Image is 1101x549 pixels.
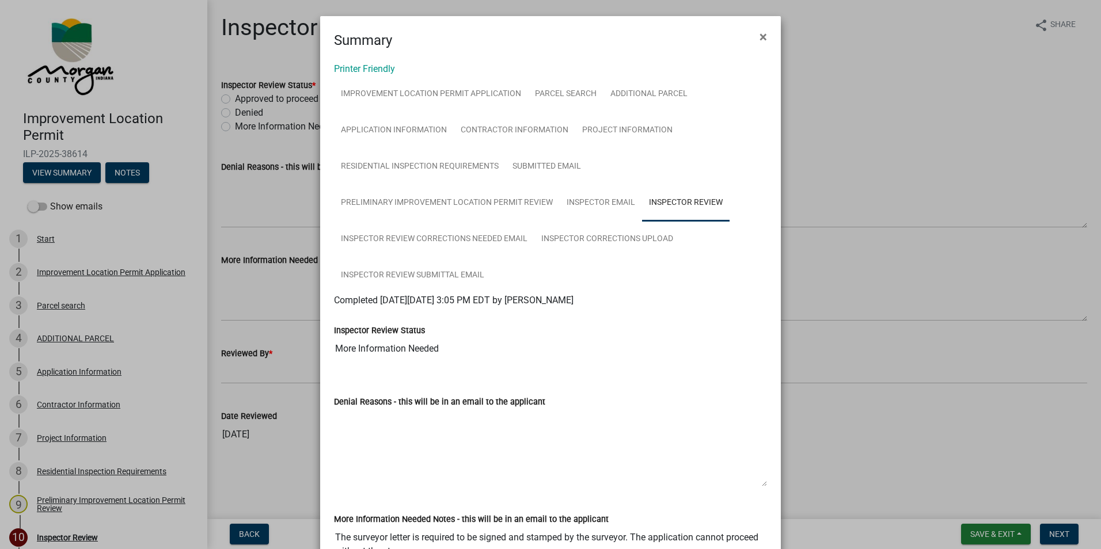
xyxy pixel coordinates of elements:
[334,148,506,185] a: Residential Inspection Requirements
[750,21,776,53] button: Close
[334,327,425,335] label: Inspector Review Status
[603,76,694,113] a: ADDITIONAL PARCEL
[334,112,454,149] a: Application Information
[528,76,603,113] a: Parcel search
[334,295,574,306] span: Completed [DATE][DATE] 3:05 PM EDT by [PERSON_NAME]
[334,76,528,113] a: Improvement Location Permit Application
[506,148,588,185] a: Submitted Email
[760,29,767,45] span: ×
[334,30,392,51] h4: Summary
[534,221,680,258] a: Inspector Corrections Upload
[334,221,534,258] a: Inspector Review Corrections Needed Email
[575,112,679,149] a: Project Information
[334,185,560,222] a: Preliminary Improvement Location Permit Review
[560,185,642,222] a: Inspector Email
[334,257,491,294] a: Inspector Review Submittal Email
[334,398,545,406] label: Denial Reasons - this will be in an email to the applicant
[642,185,730,222] a: Inspector Review
[454,112,575,149] a: Contractor Information
[334,63,395,74] a: Printer Friendly
[334,516,609,524] label: More Information Needed Notes - this will be in an email to the applicant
